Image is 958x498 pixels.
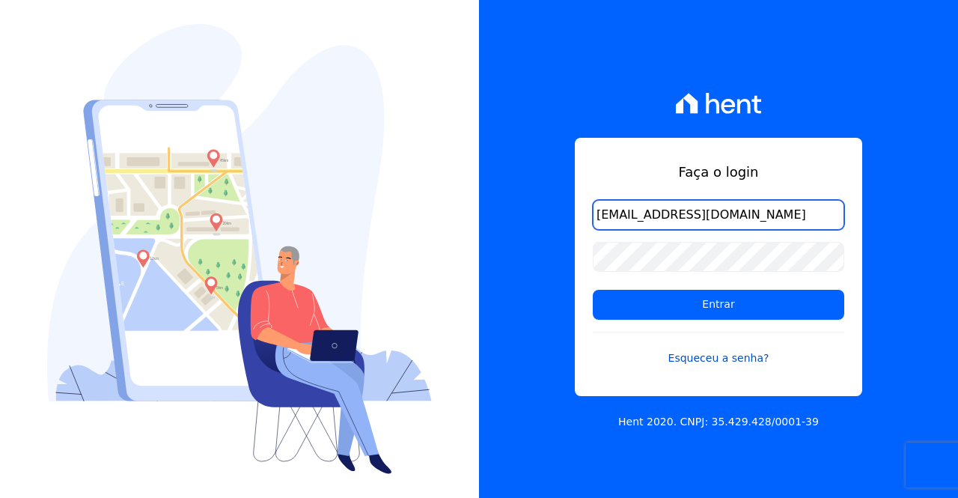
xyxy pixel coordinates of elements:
[593,332,844,366] a: Esqueceu a senha?
[593,162,844,182] h1: Faça o login
[593,290,844,320] input: Entrar
[593,200,844,230] input: Email
[47,24,432,474] img: Login
[618,414,819,430] p: Hent 2020. CNPJ: 35.429.428/0001-39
